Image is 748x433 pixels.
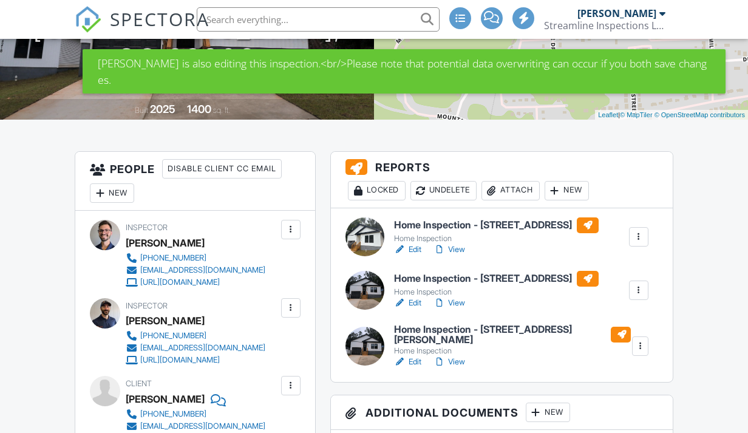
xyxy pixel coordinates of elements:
div: [PERSON_NAME] is also editing this inspection.<br/>Please note that potential data overwriting ca... [83,49,726,94]
div: Disable Client CC Email [162,159,282,179]
div: [URL][DOMAIN_NAME] [140,278,220,287]
h3: People [75,152,315,211]
div: [PHONE_NUMBER] [140,409,206,419]
a: Leaflet [598,111,618,118]
div: Undelete [410,181,477,200]
div: Streamline Inspections LLC [544,19,665,32]
a: © MapTiler [620,111,653,118]
a: Edit [394,297,421,309]
a: © OpenStreetMap contributors [654,111,745,118]
a: [PHONE_NUMBER] [126,252,265,264]
a: Home Inspection - [STREET_ADDRESS] Home Inspection [394,217,599,244]
span: Inspector [126,301,168,310]
a: [URL][DOMAIN_NAME] [126,276,265,288]
div: [EMAIL_ADDRESS][DOMAIN_NAME] [140,343,265,353]
div: Home Inspection [394,287,599,297]
a: Home Inspection - [STREET_ADDRESS][PERSON_NAME] Home Inspection [394,324,631,356]
a: Edit [394,244,421,256]
div: Locked [348,181,406,200]
span: sq. ft. [213,106,230,115]
div: New [90,183,134,203]
div: [PERSON_NAME] [577,7,656,19]
a: [URL][DOMAIN_NAME] [126,354,265,366]
h6: Home Inspection - [STREET_ADDRESS] [394,271,599,287]
a: [EMAIL_ADDRESS][DOMAIN_NAME] [126,264,265,276]
a: [PHONE_NUMBER] [126,330,265,342]
h3: Additional Documents [331,395,673,430]
div: [PERSON_NAME] [126,234,205,252]
div: New [545,181,589,200]
div: [PERSON_NAME] [126,390,205,408]
a: SPECTORA [75,16,209,42]
div: [URL][DOMAIN_NAME] [140,355,220,365]
div: Home Inspection [394,234,599,244]
a: Edit [394,356,421,368]
img: The Best Home Inspection Software - Spectora [75,6,101,33]
h6: Home Inspection - [STREET_ADDRESS] [394,217,599,233]
div: [PHONE_NUMBER] [140,253,206,263]
a: View [433,244,465,256]
div: New [526,403,570,422]
div: [PERSON_NAME] [126,312,205,330]
div: 2025 [150,103,175,115]
a: View [433,356,465,368]
a: [EMAIL_ADDRESS][DOMAIN_NAME] [126,420,265,432]
div: [PHONE_NUMBER] [140,331,206,341]
a: Home Inspection - [STREET_ADDRESS] Home Inspection [394,271,599,298]
h3: Reports [331,152,673,208]
div: Home Inspection [394,346,631,356]
span: Inspector [126,223,168,232]
div: [EMAIL_ADDRESS][DOMAIN_NAME] [140,265,265,275]
h6: Home Inspection - [STREET_ADDRESS][PERSON_NAME] [394,324,631,346]
span: SPECTORA [110,6,209,32]
div: | [595,110,748,120]
a: View [433,297,465,309]
input: Search everything... [197,7,440,32]
a: [EMAIL_ADDRESS][DOMAIN_NAME] [126,342,265,354]
div: 1400 [187,103,211,115]
span: Client [126,379,152,388]
a: [PHONE_NUMBER] [126,408,265,420]
span: Built [135,106,148,115]
div: Attach [481,181,540,200]
div: [EMAIL_ADDRESS][DOMAIN_NAME] [140,421,265,431]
